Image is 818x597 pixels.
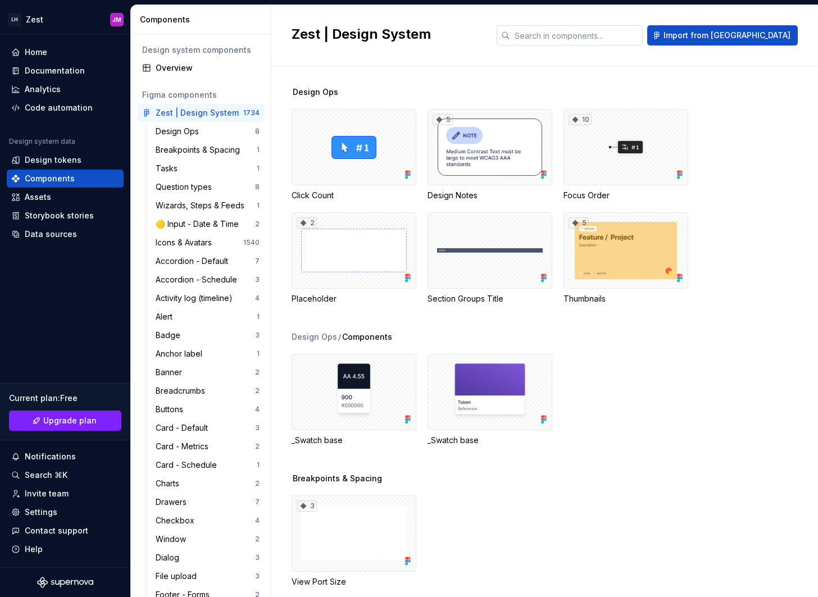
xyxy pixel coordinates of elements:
[156,181,216,193] div: Question types
[255,183,260,192] div: 8
[255,257,260,266] div: 7
[25,173,75,184] div: Components
[257,349,260,358] div: 1
[43,415,97,426] span: Upgrade plan
[151,567,264,585] a: File upload3
[151,159,264,177] a: Tasks1
[292,331,337,343] div: Design Ops
[112,15,121,24] div: JM
[151,178,264,196] a: Question types8
[255,498,260,507] div: 7
[151,345,264,363] a: Anchor label1
[156,274,242,285] div: Accordion - Schedule
[151,493,264,511] a: Drawers7
[257,461,260,470] div: 1
[293,86,338,98] span: Design Ops
[292,576,416,587] div: View Port Size
[7,485,124,503] a: Invite team
[25,488,69,499] div: Invite team
[243,108,260,117] div: 1734
[156,385,210,397] div: Breadcrumbs
[255,405,260,414] div: 4
[9,411,121,431] button: Upgrade plan
[25,470,67,481] div: Search ⌘K
[7,43,124,61] a: Home
[156,348,207,359] div: Anchor label
[255,386,260,395] div: 2
[7,207,124,225] a: Storybook stories
[156,62,260,74] div: Overview
[25,154,81,166] div: Design tokens
[8,13,21,26] div: LH
[255,294,260,303] div: 4
[510,25,643,45] input: Search in components...
[151,271,264,289] a: Accordion - Schedule3
[7,151,124,169] a: Design tokens
[292,495,416,587] div: 3View Port Size
[151,326,264,344] a: Badge3
[25,102,93,113] div: Code automation
[292,109,416,201] div: Click Count
[25,65,85,76] div: Documentation
[7,448,124,466] button: Notifications
[156,404,188,415] div: Buttons
[292,190,416,201] div: Click Count
[156,256,233,267] div: Accordion - Default
[151,141,264,159] a: Breakpoints & Spacing1
[7,522,124,540] button: Contact support
[151,122,264,140] a: Design Ops8
[563,212,688,304] div: 5Thumbnails
[7,225,124,243] a: Data sources
[156,144,244,156] div: Breakpoints & Spacing
[428,212,552,304] div: Section Groups Title
[255,535,260,544] div: 2
[255,479,260,488] div: 2
[156,534,190,545] div: Window
[156,107,239,119] div: Zest | Design System
[151,234,264,252] a: Icons & Avatars1540
[7,170,124,188] a: Components
[428,435,552,446] div: _Swatch base
[151,289,264,307] a: Activity log (timeline)4
[156,571,201,582] div: File upload
[7,80,124,98] a: Analytics
[664,30,790,41] span: Import from [GEOGRAPHIC_DATA]
[151,549,264,567] a: Dialog3
[257,201,260,210] div: 1
[255,220,260,229] div: 2
[151,512,264,530] a: Checkbox4
[156,552,184,563] div: Dialog
[142,89,260,101] div: Figma components
[156,293,237,304] div: Activity log (timeline)
[433,114,453,125] div: 5
[255,553,260,562] div: 3
[25,210,94,221] div: Storybook stories
[7,188,124,206] a: Assets
[255,442,260,451] div: 2
[151,400,264,418] a: Buttons4
[25,229,77,240] div: Data sources
[156,311,177,322] div: Alert
[563,109,688,201] div: 10Focus Order
[151,475,264,493] a: Charts2
[156,441,213,452] div: Card - Metrics
[151,308,264,326] a: Alert1
[156,478,184,489] div: Charts
[156,200,249,211] div: Wizards, Steps & Feeds
[569,217,589,229] div: 5
[25,47,47,58] div: Home
[140,14,266,25] div: Components
[151,363,264,381] a: Banner2
[292,354,416,446] div: _Swatch base
[563,190,688,201] div: Focus Order
[647,25,798,45] button: Import from [GEOGRAPHIC_DATA]
[2,7,128,31] button: LHZestJM
[151,382,264,400] a: Breadcrumbs2
[26,14,43,25] div: Zest
[7,62,124,80] a: Documentation
[7,99,124,117] a: Code automation
[255,127,260,136] div: 8
[7,466,124,484] button: Search ⌘K
[25,84,61,95] div: Analytics
[428,109,552,201] div: 5Design Notes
